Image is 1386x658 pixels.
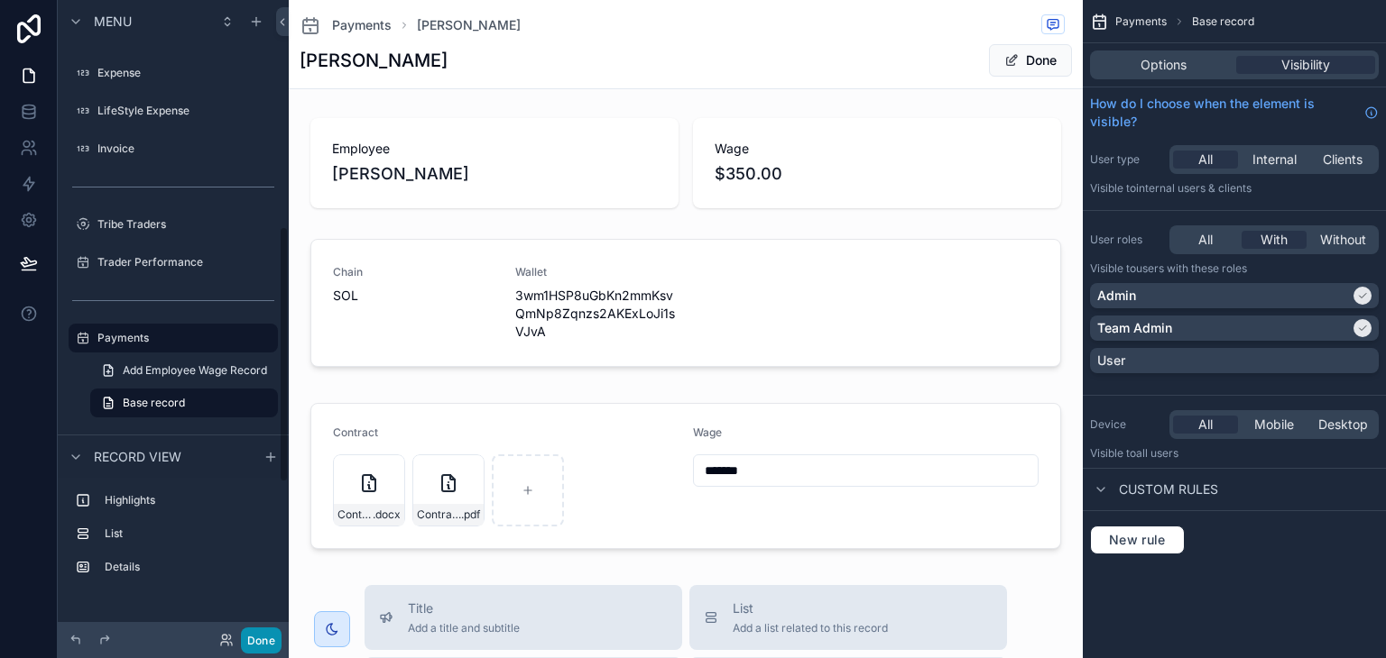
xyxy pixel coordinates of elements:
[1136,446,1178,460] span: all users
[1136,181,1252,195] span: Internal users & clients
[989,44,1072,77] button: Done
[1090,417,1162,432] label: Device
[241,627,282,653] button: Done
[94,13,132,31] span: Menu
[417,16,521,34] a: [PERSON_NAME]
[408,621,520,635] span: Add a title and subtitle
[1318,416,1368,434] span: Desktop
[1119,480,1218,498] span: Custom rules
[97,255,274,270] label: Trader Performance
[300,48,448,73] h1: [PERSON_NAME]
[408,599,520,617] span: Title
[69,134,278,163] a: Invoice
[69,248,278,277] a: Trader Performance
[733,599,888,617] span: List
[105,493,271,507] label: Highlights
[58,478,289,599] div: scrollable content
[94,448,181,466] span: Record view
[1097,319,1172,337] p: Team Admin
[1090,152,1162,167] label: User type
[1323,151,1363,169] span: Clients
[69,210,278,239] a: Tribe Traders
[1097,287,1136,305] p: Admin
[97,142,274,156] label: Invoice
[69,59,278,87] a: Expense
[1090,95,1357,131] span: How do I choose when the element is visible?
[733,621,888,635] span: Add a list related to this record
[1097,352,1125,370] p: User
[1198,231,1213,249] span: All
[1252,151,1297,169] span: Internal
[97,331,267,345] label: Payments
[90,356,278,385] a: Add Employee Wage Record
[105,560,271,574] label: Details
[97,104,274,118] label: LifeStyle Expense
[123,363,267,378] span: Add Employee Wage Record
[97,434,274,448] label: Partnerships
[1192,14,1254,29] span: Base record
[69,324,278,352] a: Payments
[1281,56,1330,74] span: Visibility
[105,526,271,541] label: List
[1320,231,1366,249] span: Without
[1102,532,1173,548] span: New rule
[1115,14,1167,29] span: Payments
[69,426,278,455] a: Partnerships
[97,217,274,232] label: Tribe Traders
[365,585,682,650] button: TitleAdd a title and subtitle
[1090,525,1185,554] button: New rule
[1254,416,1294,434] span: Mobile
[1090,95,1379,131] a: How do I choose when the element is visible?
[300,14,392,36] a: Payments
[90,388,278,417] a: Base record
[1141,56,1187,74] span: Options
[1198,151,1213,169] span: All
[1090,446,1379,461] p: Visible to
[332,16,392,34] span: Payments
[689,585,1007,650] button: ListAdd a list related to this record
[97,66,274,80] label: Expense
[1090,233,1162,247] label: User roles
[1136,261,1247,275] span: Users with these roles
[69,96,278,125] a: LifeStyle Expense
[1090,181,1379,196] p: Visible to
[1261,231,1288,249] span: With
[1198,416,1213,434] span: All
[1090,261,1379,276] p: Visible to
[123,396,185,410] span: Base record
